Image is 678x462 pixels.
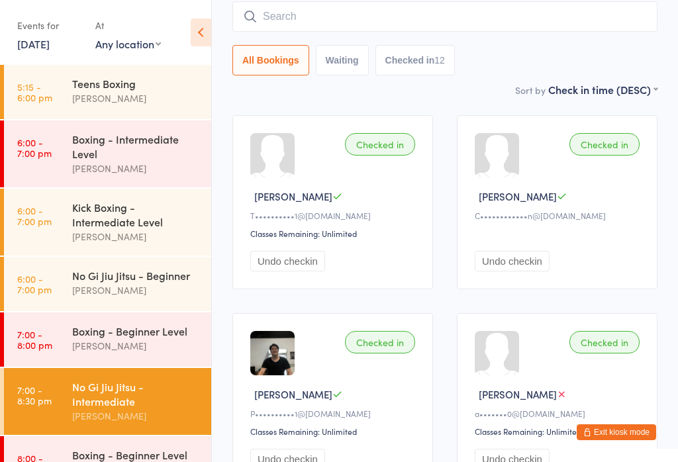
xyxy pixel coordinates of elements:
a: 7:00 -8:30 pmNo Gi Jiu Jitsu - Intermediate[PERSON_NAME] [4,368,211,435]
div: P••••••••••1@[DOMAIN_NAME] [250,408,419,419]
a: 6:00 -7:00 pmBoxing - Intermediate Level[PERSON_NAME] [4,120,211,187]
div: Checked in [569,133,640,156]
div: Checked in [345,133,415,156]
div: [PERSON_NAME] [72,161,200,176]
label: Sort by [515,83,546,97]
div: [PERSON_NAME] [72,408,200,424]
div: Boxing - Beginner Level [72,324,200,338]
span: [PERSON_NAME] [254,387,332,401]
div: Checked in [569,331,640,353]
button: All Bookings [232,45,309,75]
img: image1710407372.png [250,331,295,375]
div: Classes Remaining: Unlimited [250,426,419,437]
div: Events for [17,15,82,36]
button: Waiting [316,45,369,75]
div: T••••••••••1@[DOMAIN_NAME] [250,210,419,221]
div: Boxing - Intermediate Level [72,132,200,161]
div: No Gi Jiu Jitsu - Beginner [72,268,200,283]
div: [PERSON_NAME] [72,338,200,353]
time: 7:00 - 8:30 pm [17,385,52,406]
time: 7:00 - 8:00 pm [17,329,52,350]
div: At [95,15,161,36]
div: Boxing - Beginner Level [72,447,200,462]
div: [PERSON_NAME] [72,283,200,298]
div: Checked in [345,331,415,353]
div: Classes Remaining: Unlimited [475,426,644,437]
div: [PERSON_NAME] [72,91,200,106]
button: Undo checkin [250,251,325,271]
span: [PERSON_NAME] [479,189,557,203]
div: C••••••••••••n@[DOMAIN_NAME] [475,210,644,221]
div: Teens Boxing [72,76,200,91]
time: 6:00 - 7:00 pm [17,137,52,158]
a: 6:00 -7:00 pmNo Gi Jiu Jitsu - Beginner[PERSON_NAME] [4,257,211,311]
a: 5:15 -6:00 pmTeens Boxing[PERSON_NAME] [4,65,211,119]
button: Exit kiosk mode [577,424,656,440]
div: Classes Remaining: Unlimited [250,228,419,239]
time: 5:15 - 6:00 pm [17,81,52,103]
button: Undo checkin [475,251,550,271]
span: [PERSON_NAME] [479,387,557,401]
time: 6:00 - 7:00 pm [17,205,52,226]
div: [PERSON_NAME] [72,229,200,244]
input: Search [232,1,657,32]
button: Checked in12 [375,45,455,75]
div: a•••••••0@[DOMAIN_NAME] [475,408,644,419]
a: 6:00 -7:00 pmKick Boxing - Intermediate Level[PERSON_NAME] [4,189,211,255]
div: 12 [434,55,445,66]
span: [PERSON_NAME] [254,189,332,203]
div: Check in time (DESC) [548,82,657,97]
time: 6:00 - 7:00 pm [17,273,52,295]
a: [DATE] [17,36,50,51]
a: 7:00 -8:00 pmBoxing - Beginner Level[PERSON_NAME] [4,312,211,367]
div: Any location [95,36,161,51]
div: Kick Boxing - Intermediate Level [72,200,200,229]
div: No Gi Jiu Jitsu - Intermediate [72,379,200,408]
